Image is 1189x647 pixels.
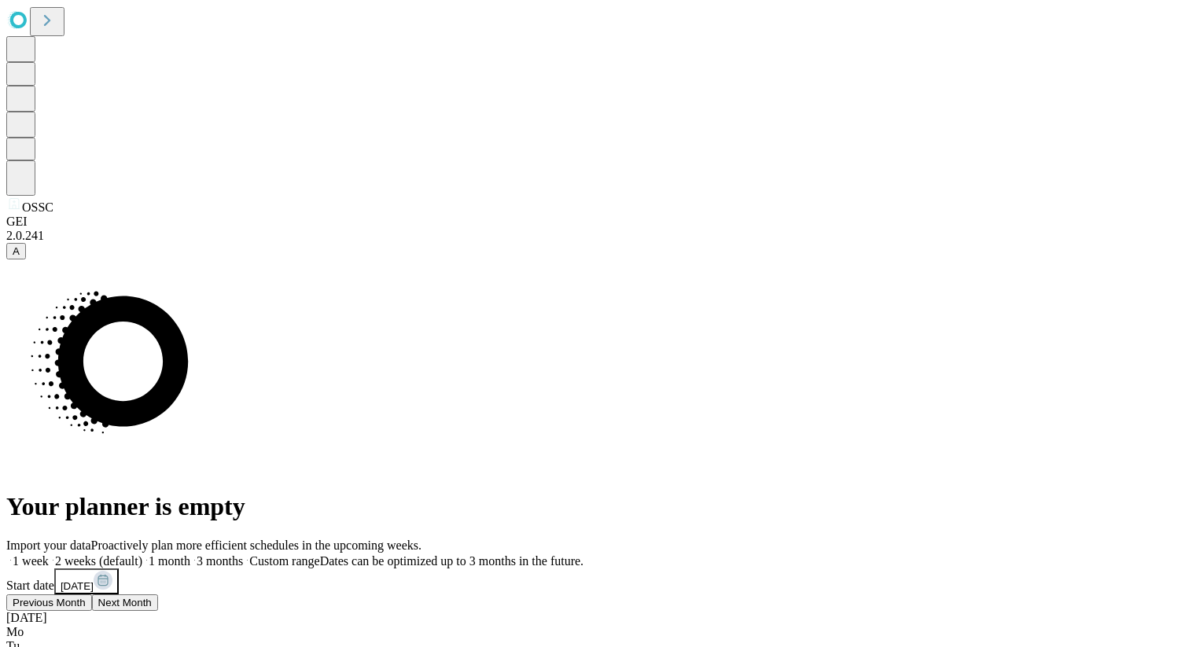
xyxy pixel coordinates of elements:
div: Mo [6,625,1183,639]
button: Previous Month [6,594,92,611]
span: Import your data [6,539,91,552]
span: Previous Month [13,597,86,608]
div: 2.0.241 [6,229,1183,243]
button: Next Month [92,594,158,611]
span: OSSC [22,200,53,214]
h1: Your planner is empty [6,492,1183,521]
div: [DATE] [6,611,1183,625]
span: Custom range [249,554,319,568]
span: 1 month [149,554,190,568]
button: A [6,243,26,259]
div: GEI [6,215,1183,229]
span: A [13,245,20,257]
span: Proactively plan more efficient schedules in the upcoming weeks. [91,539,421,552]
span: 3 months [197,554,243,568]
span: [DATE] [61,580,94,592]
button: [DATE] [54,568,119,594]
span: 1 week [13,554,49,568]
span: Dates can be optimized up to 3 months in the future. [320,554,583,568]
span: Next Month [98,597,152,608]
span: 2 weeks (default) [55,554,142,568]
